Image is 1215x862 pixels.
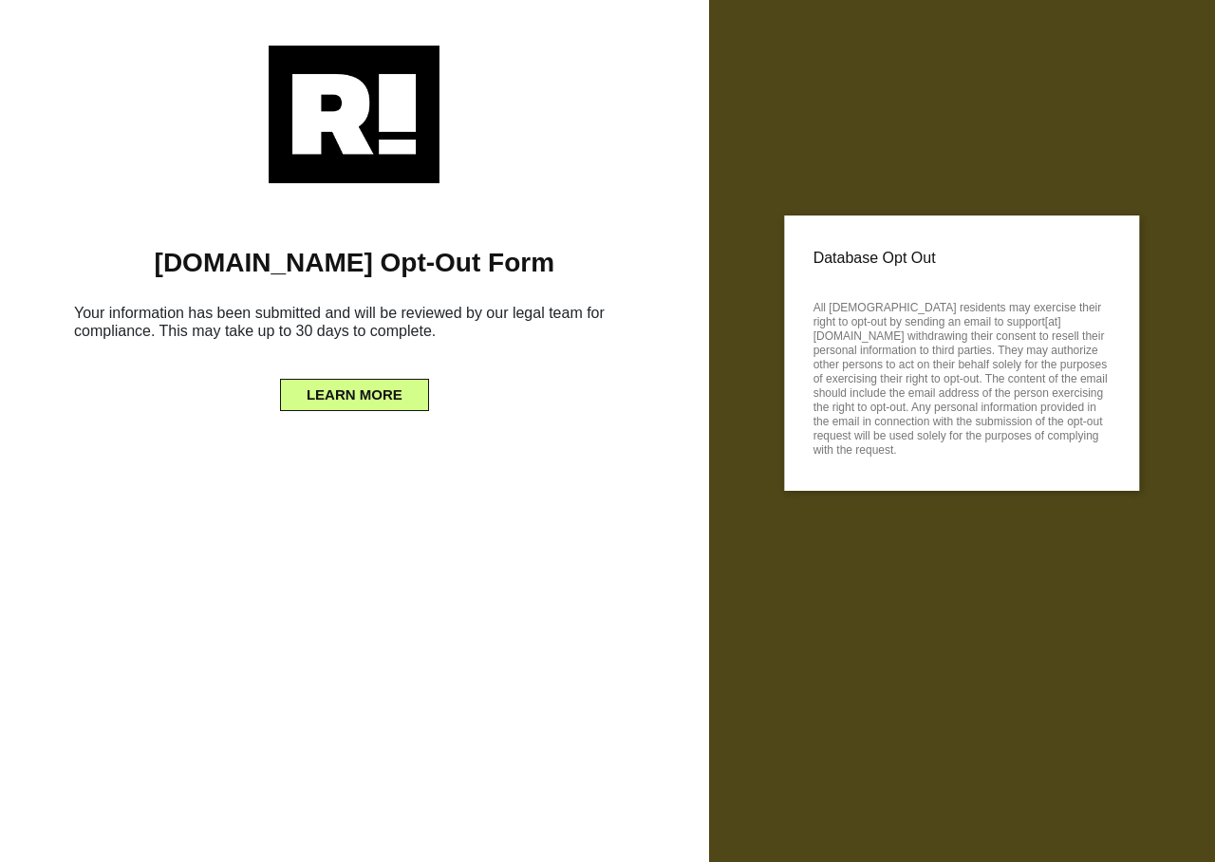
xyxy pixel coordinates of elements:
[28,247,681,279] h1: [DOMAIN_NAME] Opt-Out Form
[269,46,439,183] img: Retention.com
[280,382,429,397] a: LEARN MORE
[280,379,429,411] button: LEARN MORE
[813,295,1111,458] p: All [DEMOGRAPHIC_DATA] residents may exercise their right to opt-out by sending an email to suppo...
[28,296,681,355] h6: Your information has been submitted and will be reviewed by our legal team for compliance. This m...
[813,244,1111,272] p: Database Opt Out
